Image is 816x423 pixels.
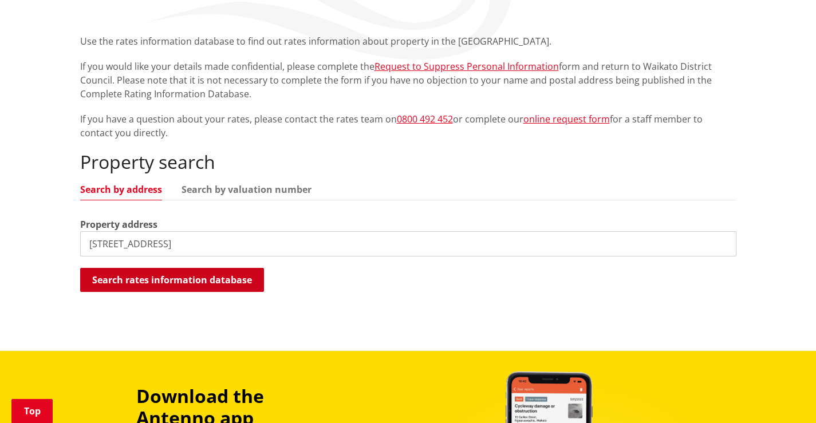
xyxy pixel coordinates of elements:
p: If you would like your details made confidential, please complete the form and return to Waikato ... [80,60,736,101]
a: Top [11,399,53,423]
p: Use the rates information database to find out rates information about property in the [GEOGRAPHI... [80,34,736,48]
a: online request form [523,113,610,125]
iframe: Messenger Launcher [763,375,805,416]
h2: Property search [80,151,736,173]
a: 0800 492 452 [397,113,453,125]
input: e.g. Duke Street NGARUAWAHIA [80,231,736,256]
a: Request to Suppress Personal Information [375,60,559,73]
p: If you have a question about your rates, please contact the rates team on or complete our for a s... [80,112,736,140]
label: Property address [80,218,157,231]
a: Search by valuation number [182,185,312,194]
button: Search rates information database [80,268,264,292]
a: Search by address [80,185,162,194]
